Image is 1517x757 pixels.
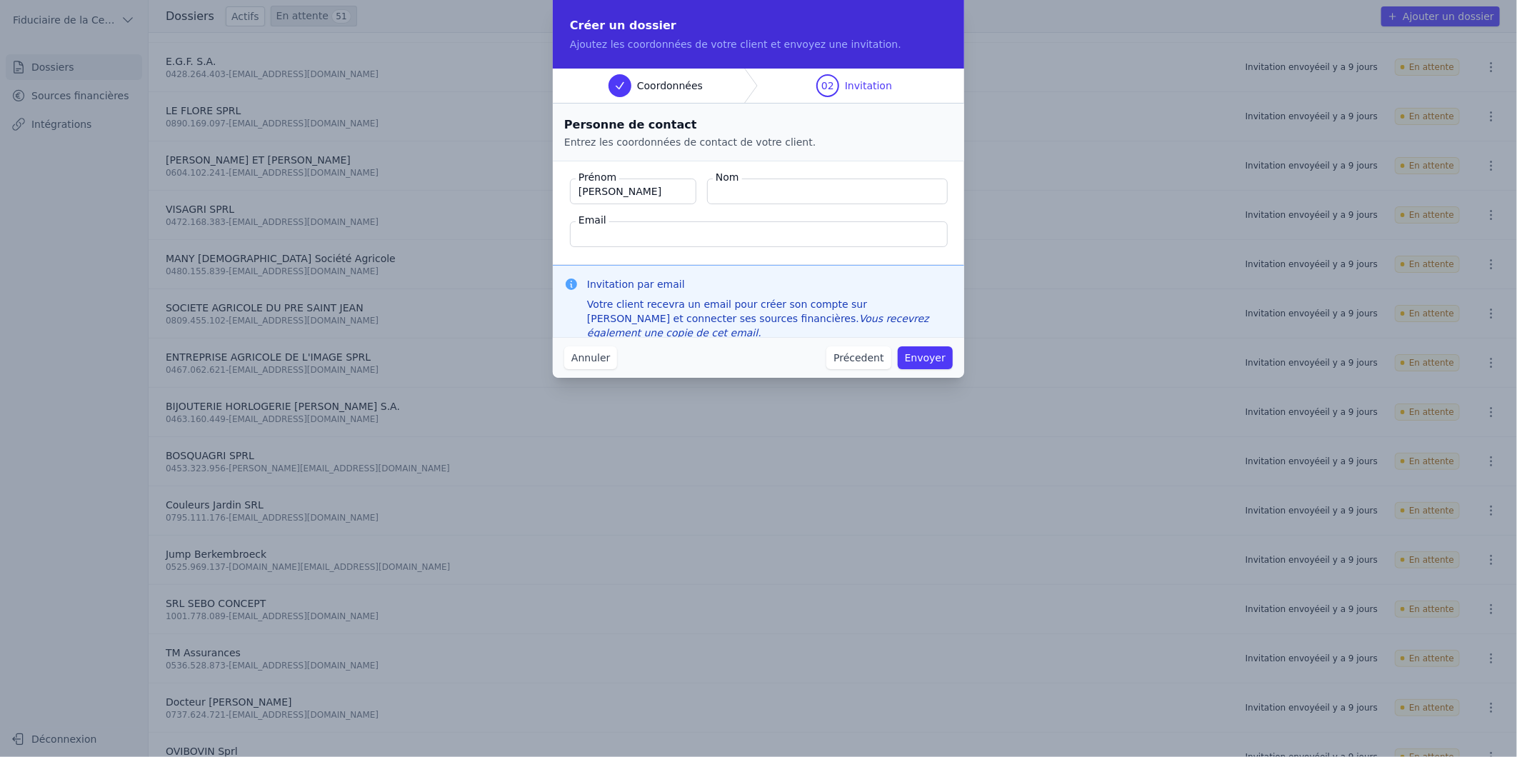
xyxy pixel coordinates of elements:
button: Précedent [826,346,891,369]
div: Votre client recevra un email pour créer son compte sur [PERSON_NAME] et connecter ses sources fi... [587,297,953,340]
h2: Personne de contact [564,115,953,135]
h2: Créer un dossier [570,17,947,34]
label: Prénom [576,170,619,184]
button: Envoyer [898,346,953,369]
label: Email [576,213,609,227]
h3: Invitation par email [587,277,953,291]
span: 02 [821,79,834,93]
label: Nom [713,170,742,184]
span: Invitation [845,79,892,93]
p: Entrez les coordonnées de contact de votre client. [564,135,953,149]
p: Ajoutez les coordonnées de votre client et envoyez une invitation. [570,37,947,51]
button: Annuler [564,346,617,369]
em: Vous recevrez également une copie de cet email. [587,313,929,339]
span: Coordonnées [637,79,703,93]
nav: Progress [553,69,964,104]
